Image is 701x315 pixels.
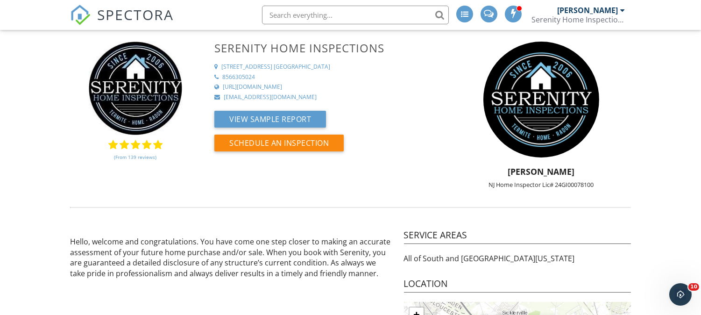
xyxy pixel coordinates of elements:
div: [STREET_ADDRESS] [221,63,272,71]
p: Hello, welcome and congratulations. You have come one step closer to making an accurate assessmen... [70,236,392,279]
a: Schedule an Inspection [214,141,344,151]
div: [GEOGRAPHIC_DATA] [274,63,330,71]
div: [URL][DOMAIN_NAME] [223,83,282,91]
img: serenity_logo_black.jpg [483,42,599,157]
a: [STREET_ADDRESS] [GEOGRAPHIC_DATA] [214,63,440,71]
div: 8566305024 [222,73,255,81]
a: SPECTORA [70,13,174,32]
h4: Location [404,278,631,293]
p: All of South and [GEOGRAPHIC_DATA][US_STATE] [404,253,631,264]
span: 10 [688,283,699,291]
a: [URL][DOMAIN_NAME] [214,83,440,91]
a: [EMAIL_ADDRESS][DOMAIN_NAME] [214,93,440,101]
h5: [PERSON_NAME] [446,167,637,176]
input: Search everything... [262,6,449,24]
div: [PERSON_NAME] [557,6,618,15]
div: [EMAIL_ADDRESS][DOMAIN_NAME] [224,93,317,101]
h4: Service Areas [404,229,631,244]
a: 8566305024 [214,73,440,81]
button: Schedule an Inspection [214,135,344,151]
a: (From 139 reviews) [114,149,156,165]
div: Serenity Home Inspections [531,15,625,24]
iframe: Intercom live chat [669,283,692,306]
span: SPECTORA [97,5,174,24]
img: serenity_no_background_.jpg [89,42,182,135]
img: The Best Home Inspection Software - Spectora [70,5,91,25]
h3: Serenity Home Inspections [214,42,440,54]
div: NJ Home Inspector Lic# 24GI00078100 [446,181,637,188]
button: View Sample Report [214,111,326,128]
a: View Sample Report [214,117,326,127]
